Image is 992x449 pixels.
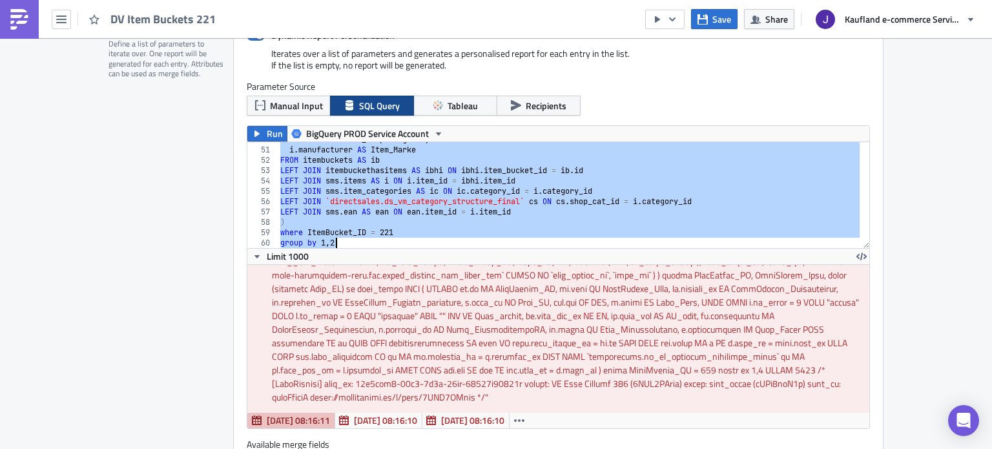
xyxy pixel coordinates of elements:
div: 52 [247,155,278,165]
button: Run [247,126,287,141]
body: Rich Text Area. Press ALT-0 for help. [5,5,617,30]
button: Share [744,9,794,29]
div: Iterates over a list of parameters and generates a personalised report for each entry in the list... [247,48,870,81]
span: Recipients [526,99,566,112]
div: 54 [247,176,278,186]
button: Kaufland e-commerce Services GmbH & Co. KG [808,5,982,34]
button: Tableau [413,96,497,116]
div: Open Intercom Messenger [948,405,979,436]
label: Parameter Source [247,81,870,92]
div: 57 [247,207,278,217]
button: Save [691,9,738,29]
button: BigQuery PROD Service Account [287,126,448,141]
div: 56 [247,196,278,207]
div: 58 [247,217,278,227]
button: [DATE] 08:16:11 [247,413,335,428]
button: [DATE] 08:16:10 [335,413,422,428]
span: [DATE] 08:16:11 [267,413,330,427]
span: [DATE] 08:16:10 [441,413,504,427]
button: [DATE] 08:16:10 [422,413,510,428]
button: Limit 1000 [247,249,313,264]
span: SQL Query [359,99,400,112]
img: Avatar [814,8,836,30]
div: 60 [247,238,278,248]
span: [DATE] 08:16:10 [354,413,417,427]
img: PushMetrics [9,9,30,30]
div: 55 [247,186,278,196]
div: 51 [247,145,278,155]
div: Define a list of parameters to iterate over. One report will be generated for each entry. Attribu... [108,39,225,79]
span: Save [712,12,731,26]
span: BigQuery PROD Service Account [306,126,429,141]
div: 53 [247,165,278,176]
span: Run [267,126,283,141]
button: SQL Query [330,96,414,116]
p: For details please go to . [5,19,617,30]
span: Manual Input [270,99,323,112]
span: DV Item Buckets 221 [110,12,217,26]
div: For request " lore ipsumdolors am ( CONSEC `ad`, `elitsed_do`, `eiusmodt_in`, `utla`, `etdolorema... [272,187,860,404]
div: 59 [247,227,278,238]
button: Recipients [497,96,581,116]
span: Tableau [448,99,478,112]
button: Manual Input [247,96,331,116]
span: Kaufland e-commerce Services GmbH & Co. KG [845,12,961,26]
span: Share [765,12,788,26]
p: Attached you can find the overview from [DATE] ({{ utils.ds }}). [5,5,617,16]
a: Tableau [99,19,131,30]
span: Limit 1000 [267,249,309,263]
